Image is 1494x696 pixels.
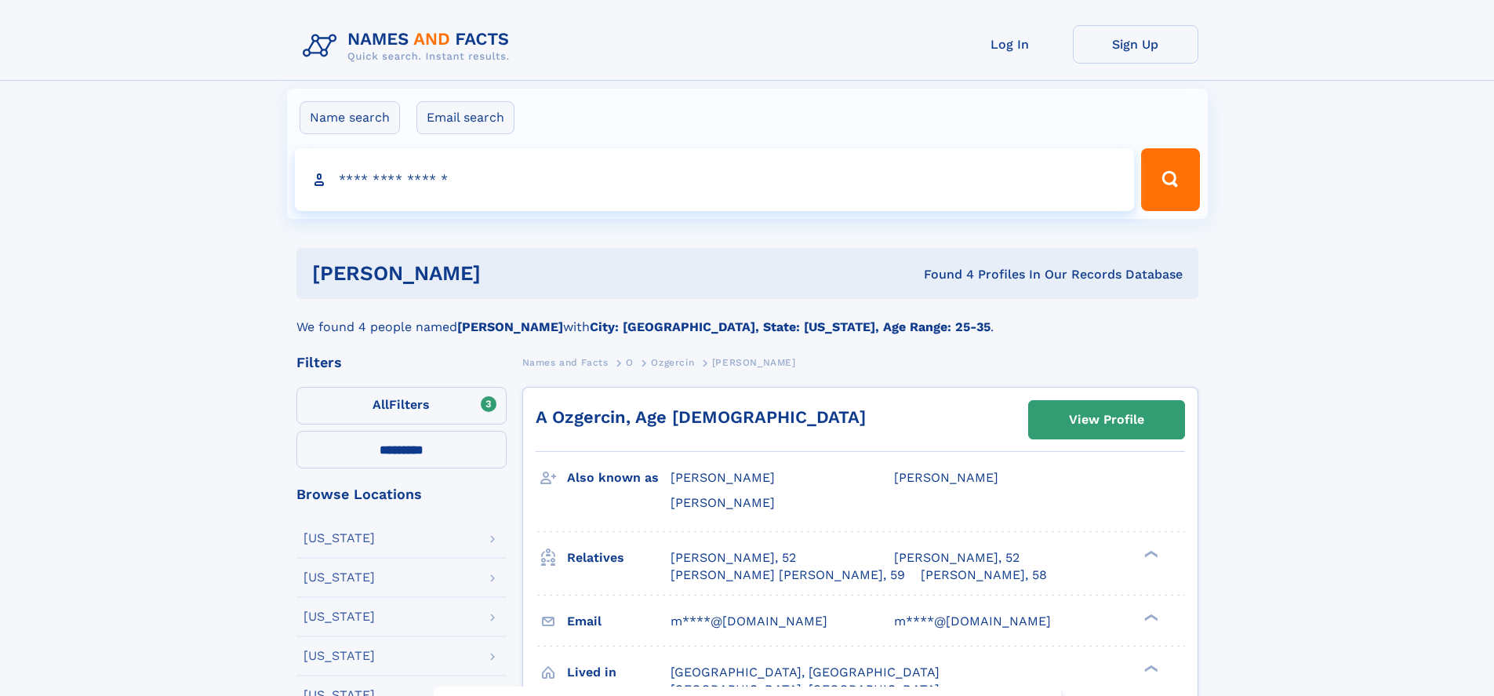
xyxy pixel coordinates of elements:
[295,148,1135,211] input: search input
[671,549,796,567] a: [PERSON_NAME], 52
[567,659,671,686] h3: Lived in
[373,397,389,412] span: All
[304,650,375,662] div: [US_STATE]
[626,357,634,368] span: O
[671,495,775,510] span: [PERSON_NAME]
[712,357,796,368] span: [PERSON_NAME]
[304,610,375,623] div: [US_STATE]
[567,465,671,491] h3: Also known as
[296,487,507,501] div: Browse Locations
[1140,548,1159,559] div: ❯
[1069,402,1144,438] div: View Profile
[1073,25,1198,64] a: Sign Up
[296,25,522,67] img: Logo Names and Facts
[1141,148,1199,211] button: Search Button
[1029,401,1184,439] a: View Profile
[651,357,694,368] span: Ozgercin
[567,545,671,571] h3: Relatives
[671,665,940,680] span: [GEOGRAPHIC_DATA], [GEOGRAPHIC_DATA]
[671,567,905,584] a: [PERSON_NAME] [PERSON_NAME], 59
[702,266,1183,283] div: Found 4 Profiles In Our Records Database
[522,352,609,372] a: Names and Facts
[312,264,703,283] h1: [PERSON_NAME]
[626,352,634,372] a: O
[300,101,400,134] label: Name search
[416,101,514,134] label: Email search
[304,571,375,584] div: [US_STATE]
[894,549,1020,567] a: [PERSON_NAME], 52
[921,567,1047,584] a: [PERSON_NAME], 58
[457,319,563,334] b: [PERSON_NAME]
[304,532,375,545] div: [US_STATE]
[671,470,775,485] span: [PERSON_NAME]
[947,25,1073,64] a: Log In
[567,608,671,635] h3: Email
[536,407,866,427] a: A Ozgercin, Age [DEMOGRAPHIC_DATA]
[590,319,991,334] b: City: [GEOGRAPHIC_DATA], State: [US_STATE], Age Range: 25-35
[296,299,1198,337] div: We found 4 people named with .
[894,470,998,485] span: [PERSON_NAME]
[296,387,507,425] label: Filters
[296,355,507,370] div: Filters
[651,352,694,372] a: Ozgercin
[1140,663,1159,673] div: ❯
[1140,612,1159,622] div: ❯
